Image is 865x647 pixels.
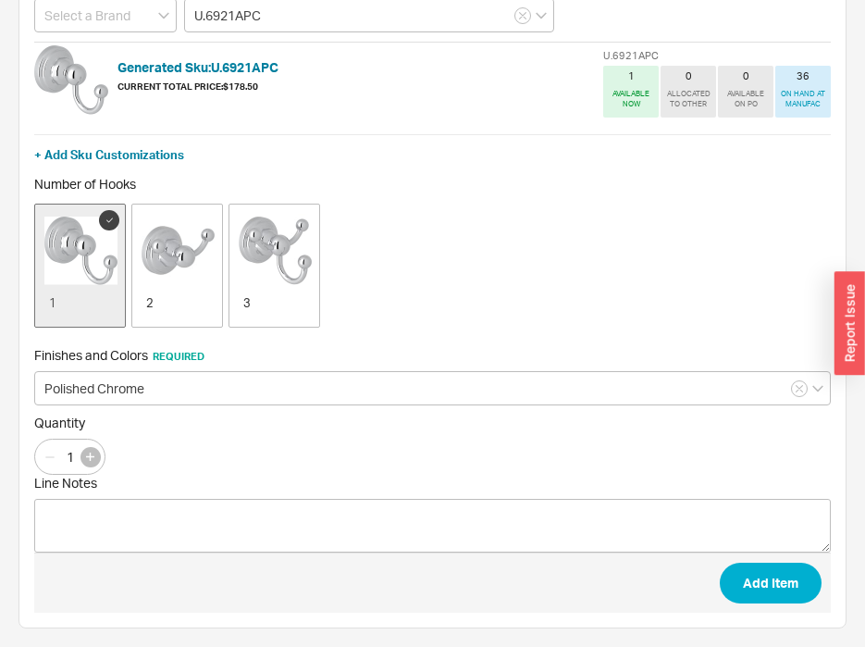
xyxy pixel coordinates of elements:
img: 3 [239,214,312,287]
div: U.6921APC [603,52,831,60]
span: Line Notes [34,475,831,491]
span: Finishes and Colors [34,347,204,363]
textarea: Line Notes [34,499,831,553]
div: AVAILABLE ON PO [722,89,770,109]
div: ON HAND AT MANUFAC [779,89,827,109]
div: 0 [743,69,749,82]
div: 2 [146,294,209,311]
h6: Current Total Price: $178.50 [117,81,278,91]
span: Quantity [34,415,831,431]
div: ALLOCATED TO OTHER [664,89,712,109]
svg: open menu [536,12,547,19]
button: Add Item [720,563,822,603]
button: 22 [131,204,223,328]
div: AVAILABLE NOW [607,89,655,109]
svg: open menu [158,12,169,19]
input: Select an Option [34,371,831,405]
button: 33 [229,204,320,328]
div: 1 [628,69,635,82]
h5: Generated Sku: U.6921APC [117,61,278,74]
div: 3 [243,294,306,311]
button: 11 [34,204,126,328]
div: 36 [797,69,809,82]
span: Add Item [743,572,798,594]
img: U6921APC_l0v1wa [34,43,108,117]
div: 0 [686,69,692,82]
img: 2 [142,214,215,287]
img: 1 [44,214,117,287]
div: Number of Hooks [34,173,831,196]
button: + Add Sku Customizations [34,146,184,163]
span: Required [153,350,204,363]
svg: open menu [812,385,823,392]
